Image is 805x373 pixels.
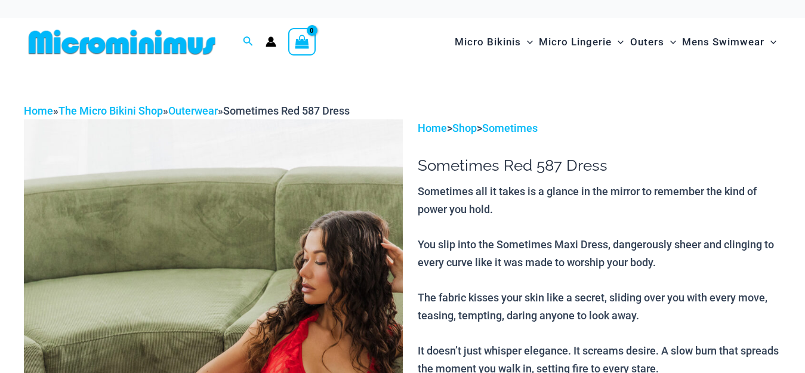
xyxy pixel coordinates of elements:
[24,29,220,56] img: MM SHOP LOGO FLAT
[679,24,779,60] a: Mens SwimwearMenu ToggleMenu Toggle
[168,104,218,117] a: Outerwear
[764,27,776,57] span: Menu Toggle
[539,27,612,57] span: Micro Lingerie
[630,27,664,57] span: Outers
[664,27,676,57] span: Menu Toggle
[24,104,350,117] span: » » »
[612,27,624,57] span: Menu Toggle
[521,27,533,57] span: Menu Toggle
[418,119,781,137] p: > >
[288,28,316,56] a: View Shopping Cart, empty
[455,27,521,57] span: Micro Bikinis
[266,36,276,47] a: Account icon link
[223,104,350,117] span: Sometimes Red 587 Dress
[536,24,627,60] a: Micro LingerieMenu ToggleMenu Toggle
[682,27,764,57] span: Mens Swimwear
[627,24,679,60] a: OutersMenu ToggleMenu Toggle
[450,22,781,62] nav: Site Navigation
[418,156,781,175] h1: Sometimes Red 587 Dress
[482,122,538,134] a: Sometimes
[452,24,536,60] a: Micro BikinisMenu ToggleMenu Toggle
[24,104,53,117] a: Home
[452,122,477,134] a: Shop
[418,122,447,134] a: Home
[58,104,163,117] a: The Micro Bikini Shop
[243,35,254,50] a: Search icon link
